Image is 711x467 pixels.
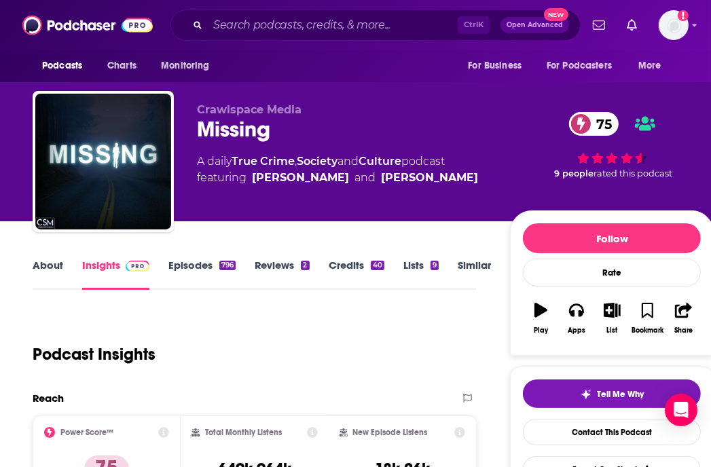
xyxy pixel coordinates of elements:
[371,261,384,270] div: 40
[33,53,100,79] button: open menu
[659,10,689,40] img: User Profile
[205,428,282,437] h2: Total Monthly Listens
[538,53,632,79] button: open menu
[554,168,594,179] span: 9 people
[403,259,439,290] a: Lists9
[329,259,384,290] a: Credits40
[295,155,297,168] span: ,
[381,170,478,186] a: Lance Reenstierna
[458,259,491,290] a: Similar
[678,10,689,21] svg: Add a profile image
[523,419,701,445] a: Contact This Podcast
[168,259,236,290] a: Episodes796
[35,94,171,229] img: Missing
[82,259,149,290] a: InsightsPodchaser Pro
[458,53,539,79] button: open menu
[161,56,209,75] span: Monitoring
[431,261,439,270] div: 9
[338,155,359,168] span: and
[581,389,591,400] img: tell me why sparkle
[170,10,581,41] div: Search podcasts, credits, & more...
[33,259,63,290] a: About
[255,259,309,290] a: Reviews2
[126,261,149,272] img: Podchaser Pro
[197,153,478,186] div: A daily podcast
[523,223,701,253] button: Follow
[674,326,693,335] div: Share
[107,56,136,75] span: Charts
[597,389,644,400] span: Tell Me Why
[638,56,661,75] span: More
[354,170,376,186] span: and
[22,12,153,38] img: Podchaser - Follow, Share and Rate Podcasts
[594,168,672,179] span: rated this podcast
[458,16,490,34] span: Ctrl K
[252,170,349,186] a: Tim Pilleri
[98,53,145,79] a: Charts
[630,294,666,343] button: Bookmark
[42,56,82,75] span: Podcasts
[301,261,309,270] div: 2
[587,14,610,37] a: Show notifications dropdown
[632,326,663,335] div: Bookmark
[559,294,594,343] button: Apps
[621,14,642,37] a: Show notifications dropdown
[353,428,428,437] h2: New Episode Listens
[219,261,236,270] div: 796
[659,10,689,40] span: Logged in as hconnor
[197,103,302,116] span: Crawlspace Media
[523,379,701,408] button: tell me why sparkleTell Me Why
[151,53,227,79] button: open menu
[297,155,338,168] a: Society
[544,8,568,21] span: New
[60,428,113,437] h2: Power Score™
[523,259,701,286] div: Rate
[468,56,522,75] span: For Business
[547,56,612,75] span: For Podcasters
[232,155,295,168] a: True Crime
[629,53,678,79] button: open menu
[665,394,697,426] div: Open Intercom Messenger
[606,326,617,335] div: List
[568,326,585,335] div: Apps
[208,14,458,36] input: Search podcasts, credits, & more...
[583,112,619,136] span: 75
[500,17,569,33] button: Open AdvancedNew
[33,344,156,365] h1: Podcast Insights
[569,112,619,136] a: 75
[33,392,64,405] h2: Reach
[523,294,558,343] button: Play
[534,326,548,335] div: Play
[507,22,563,29] span: Open Advanced
[359,155,401,168] a: Culture
[594,294,630,343] button: List
[659,10,689,40] button: Show profile menu
[197,170,478,186] span: featuring
[666,294,701,343] button: Share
